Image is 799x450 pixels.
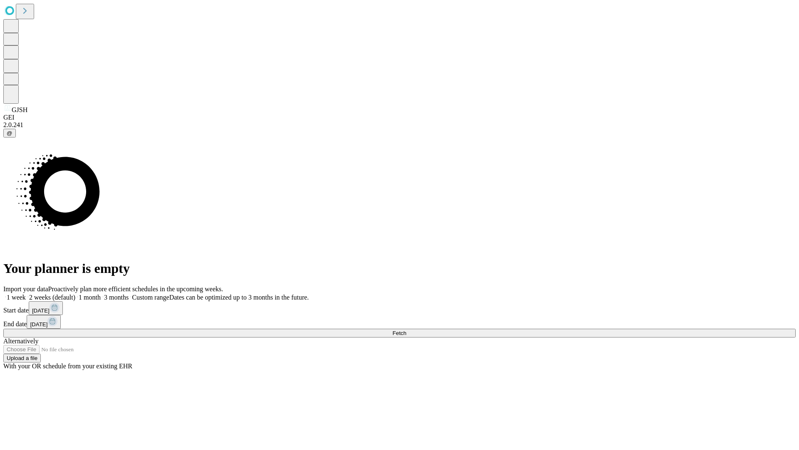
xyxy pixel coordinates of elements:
button: Upload a file [3,354,41,362]
button: [DATE] [27,315,61,329]
span: 2 weeks (default) [29,294,75,301]
span: Proactively plan more efficient schedules in the upcoming weeks. [48,285,223,292]
div: 2.0.241 [3,121,796,129]
span: GJSH [12,106,27,113]
span: [DATE] [32,307,50,314]
button: @ [3,129,16,137]
button: Fetch [3,329,796,337]
span: Custom range [132,294,169,301]
div: GEI [3,114,796,121]
span: With your OR schedule from your existing EHR [3,362,132,370]
span: 1 week [7,294,26,301]
span: Import your data [3,285,48,292]
span: 3 months [104,294,129,301]
h1: Your planner is empty [3,261,796,276]
span: Fetch [392,330,406,336]
span: 1 month [79,294,101,301]
span: [DATE] [30,321,47,327]
span: Dates can be optimized up to 3 months in the future. [169,294,309,301]
div: End date [3,315,796,329]
button: [DATE] [29,301,63,315]
span: Alternatively [3,337,38,345]
span: @ [7,130,12,136]
div: Start date [3,301,796,315]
